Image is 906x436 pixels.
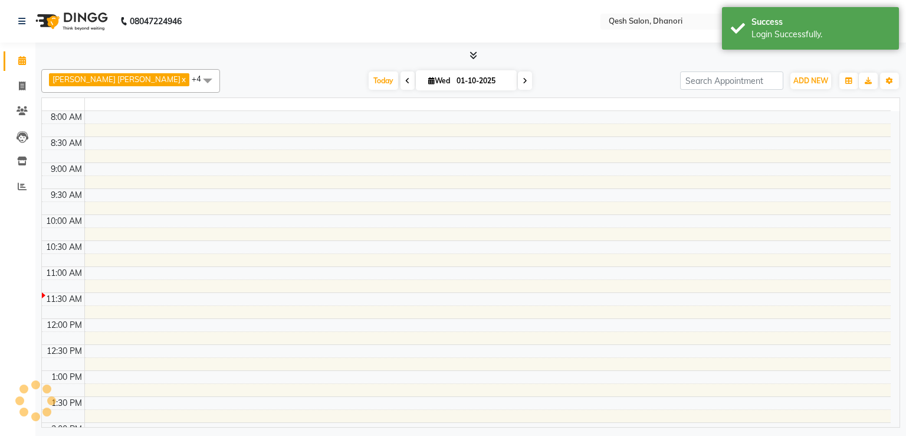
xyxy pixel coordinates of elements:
[49,397,84,409] div: 1:30 PM
[52,74,180,84] span: [PERSON_NAME] [PERSON_NAME]
[793,76,828,85] span: ADD NEW
[180,74,186,84] a: x
[30,5,111,38] img: logo
[48,163,84,175] div: 9:00 AM
[48,189,84,201] div: 9:30 AM
[130,5,182,38] b: 08047224946
[680,71,783,90] input: Search Appointment
[453,72,512,90] input: 2025-10-01
[44,215,84,227] div: 10:00 AM
[790,73,831,89] button: ADD NEW
[44,267,84,279] div: 11:00 AM
[44,319,84,331] div: 12:00 PM
[369,71,398,90] span: Today
[49,371,84,383] div: 1:00 PM
[425,76,453,85] span: Wed
[48,111,84,123] div: 8:00 AM
[44,293,84,305] div: 11:30 AM
[751,16,890,28] div: Success
[49,423,84,435] div: 2:00 PM
[48,137,84,149] div: 8:30 AM
[44,345,84,357] div: 12:30 PM
[192,74,210,83] span: +4
[751,28,890,41] div: Login Successfully.
[44,241,84,253] div: 10:30 AM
